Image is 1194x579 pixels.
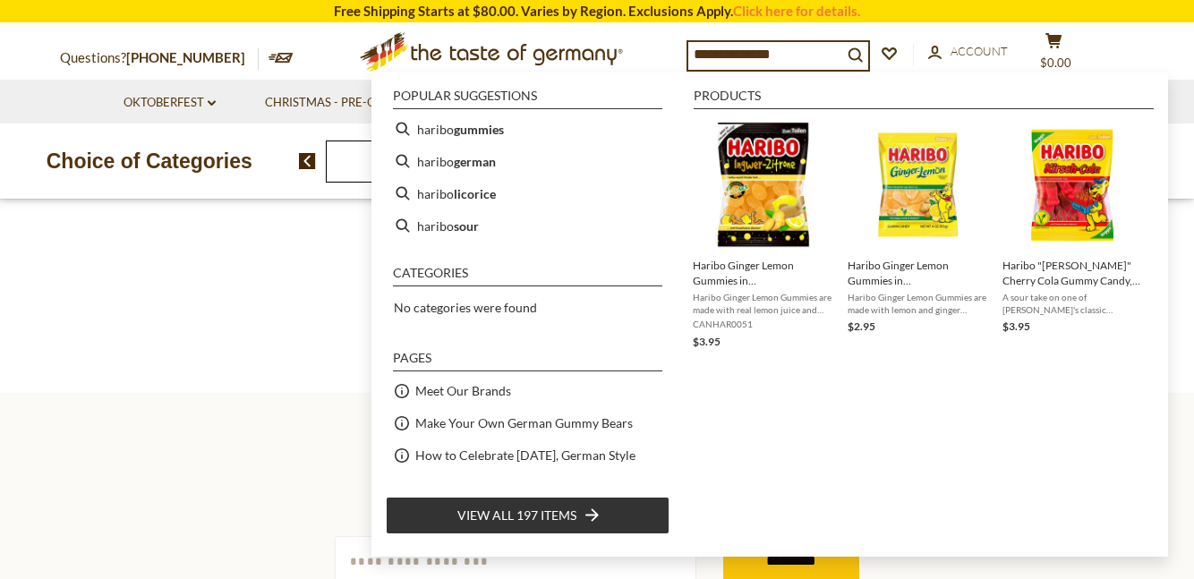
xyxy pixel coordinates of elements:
[840,113,995,358] li: Haribo Ginger Lemon Gummies in Bag, 4 oz.
[454,119,504,140] b: gummies
[848,258,988,288] span: Haribo Ginger Lemon Gummies in [GEOGRAPHIC_DATA], 4 oz.
[126,49,245,65] a: [PHONE_NUMBER]
[457,506,576,525] span: View all 197 items
[853,120,983,250] img: Haribo Ginger Lemon Gummies in Bag
[386,439,669,472] li: How to Celebrate [DATE], German Style
[1002,319,1030,333] span: $3.95
[693,258,833,288] span: Haribo Ginger Lemon Gummies in [GEOGRAPHIC_DATA], 160g - Made in [GEOGRAPHIC_DATA]
[371,72,1168,556] div: Instant Search Results
[1027,32,1080,77] button: $0.00
[299,153,316,169] img: previous arrow
[386,145,669,177] li: haribo german
[393,89,662,109] li: Popular suggestions
[995,113,1150,358] li: Haribo "Kirsch" Cherry Cola Gummy Candy, 175g - Made in Germany oz
[265,93,418,113] a: Christmas - PRE-ORDER
[686,113,840,358] li: Haribo Ginger Lemon Gummies in Bag, 160g - Made in Germany
[394,300,537,315] span: No categories were found
[733,3,860,19] a: Click here for details.
[454,183,496,204] b: licorice
[694,89,1154,109] li: Products
[415,380,511,401] a: Meet Our Brands
[386,407,669,439] li: Make Your Own German Gummy Bears
[454,216,479,236] b: sour
[415,445,635,465] a: How to Celebrate [DATE], German Style
[693,120,833,351] a: Haribo Ginger Lemon Gummies in [GEOGRAPHIC_DATA], 160g - Made in [GEOGRAPHIC_DATA]Haribo Ginger L...
[1002,291,1143,316] span: A sour take on one of [PERSON_NAME]'s classic creations, these delicious sour gummy candies are s...
[1002,258,1143,288] span: Haribo "[PERSON_NAME]" Cherry Cola Gummy Candy, 175g - Made in [GEOGRAPHIC_DATA] oz
[124,93,216,113] a: Oktoberfest
[60,47,259,70] p: Questions?
[951,44,1008,58] span: Account
[393,267,662,286] li: Categories
[415,413,633,433] a: Make Your Own German Gummy Bears
[928,42,1008,62] a: Account
[848,291,988,316] span: Haribo Ginger Lemon Gummies are made with lemon and ginger concentrate for a delicious fruity tas...
[693,318,833,330] span: CANHAR0051
[1040,55,1071,70] span: $0.00
[848,120,988,351] a: Haribo Ginger Lemon Gummies in BagHaribo Ginger Lemon Gummies in [GEOGRAPHIC_DATA], 4 oz.Haribo G...
[386,177,669,209] li: haribo licorice
[386,209,669,242] li: haribo sour
[693,291,833,316] span: Haribo Ginger Lemon Gummies are made with real lemon juice and real ginger concentrate for a deli...
[335,464,859,491] h3: Subscribe to our newsletter!
[693,335,721,348] span: $3.95
[1002,120,1143,351] a: Haribo "[PERSON_NAME]" Cherry Cola Gummy Candy, 175g - Made in [GEOGRAPHIC_DATA] ozA sour take on...
[848,319,875,333] span: $2.95
[393,352,662,371] li: Pages
[386,497,669,534] li: View all 197 items
[386,375,669,407] li: Meet Our Brands
[386,113,669,145] li: haribo gummies
[454,151,496,172] b: german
